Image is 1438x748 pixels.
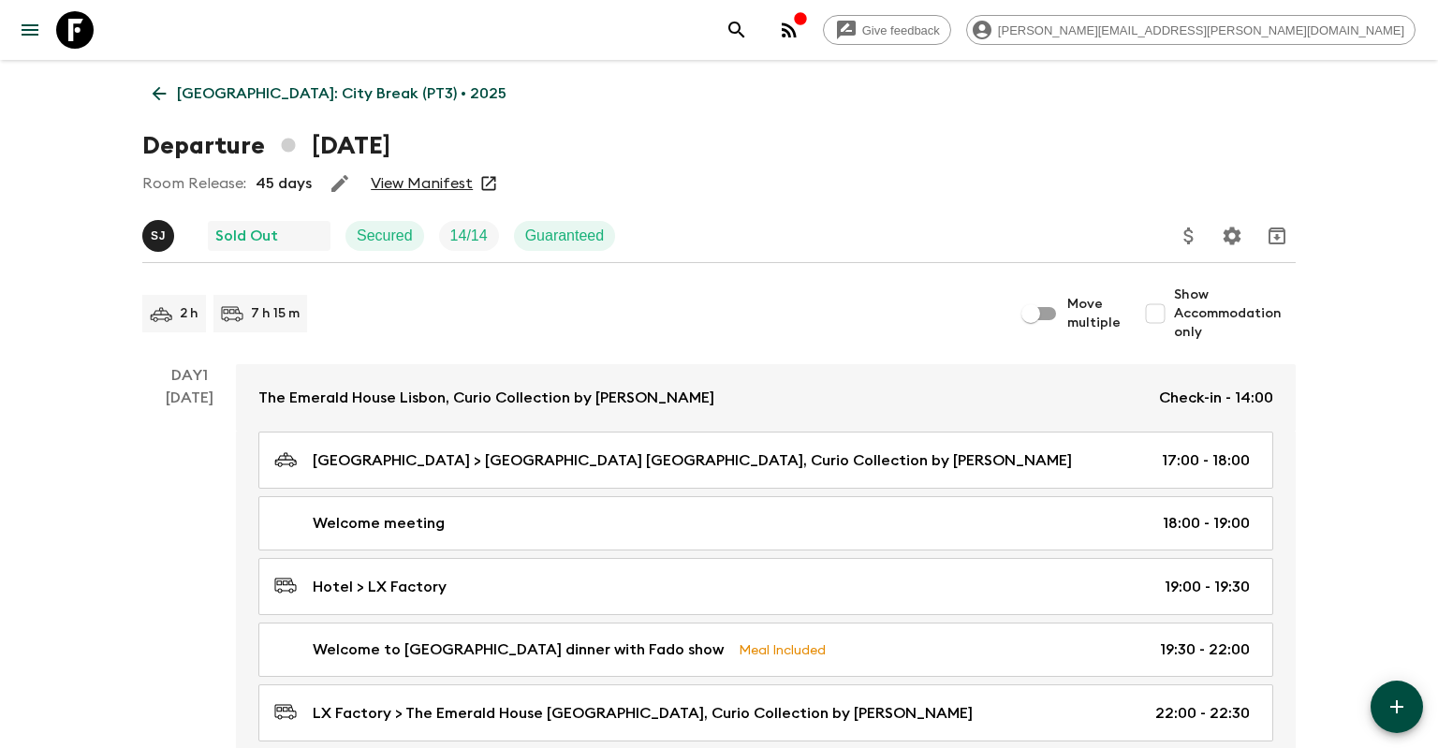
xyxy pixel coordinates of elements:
p: Check-in - 14:00 [1159,387,1273,409]
p: The Emerald House Lisbon, Curio Collection by [PERSON_NAME] [258,387,714,409]
h1: Departure [DATE] [142,127,390,165]
p: Day 1 [142,364,236,387]
a: LX Factory > The Emerald House [GEOGRAPHIC_DATA], Curio Collection by [PERSON_NAME]22:00 - 22:30 [258,684,1273,741]
p: Secured [357,225,413,247]
p: S J [151,228,166,243]
a: [GEOGRAPHIC_DATA] > [GEOGRAPHIC_DATA] [GEOGRAPHIC_DATA], Curio Collection by [PERSON_NAME]17:00 -... [258,432,1273,489]
a: [GEOGRAPHIC_DATA]: City Break (PT3) • 2025 [142,75,517,112]
button: search adventures [718,11,756,49]
p: 45 days [256,172,312,195]
button: Archive (Completed, Cancelled or Unsynced Departures only) [1258,217,1296,255]
p: [GEOGRAPHIC_DATA] > [GEOGRAPHIC_DATA] [GEOGRAPHIC_DATA], Curio Collection by [PERSON_NAME] [313,449,1072,472]
p: Welcome meeting [313,512,445,535]
p: Guaranteed [525,225,605,247]
p: 22:00 - 22:30 [1155,702,1250,725]
a: Welcome to [GEOGRAPHIC_DATA] dinner with Fado showMeal Included19:30 - 22:00 [258,623,1273,677]
p: Sold Out [215,225,278,247]
p: [GEOGRAPHIC_DATA]: City Break (PT3) • 2025 [177,82,506,105]
span: Sónia Justo [142,226,178,241]
p: 14 / 14 [450,225,488,247]
a: View Manifest [371,174,473,193]
p: Welcome to [GEOGRAPHIC_DATA] dinner with Fado show [313,638,724,661]
p: 19:00 - 19:30 [1165,576,1250,598]
a: The Emerald House Lisbon, Curio Collection by [PERSON_NAME]Check-in - 14:00 [236,364,1296,432]
p: Hotel > LX Factory [313,576,447,598]
span: Give feedback [852,23,950,37]
button: SJ [142,220,178,252]
a: Hotel > LX Factory19:00 - 19:30 [258,558,1273,615]
p: Room Release: [142,172,246,195]
span: [PERSON_NAME][EMAIL_ADDRESS][PERSON_NAME][DOMAIN_NAME] [988,23,1415,37]
p: 18:00 - 19:00 [1163,512,1250,535]
p: 7 h 15 m [251,304,300,323]
a: Welcome meeting18:00 - 19:00 [258,496,1273,550]
a: Give feedback [823,15,951,45]
span: Show Accommodation only [1174,286,1296,342]
div: Trip Fill [439,221,499,251]
p: 17:00 - 18:00 [1162,449,1250,472]
div: Secured [345,221,424,251]
p: 2 h [180,304,198,323]
span: Move multiple [1067,295,1122,332]
button: menu [11,11,49,49]
button: Update Price, Early Bird Discount and Costs [1170,217,1208,255]
p: 19:30 - 22:00 [1160,638,1250,661]
div: [PERSON_NAME][EMAIL_ADDRESS][PERSON_NAME][DOMAIN_NAME] [966,15,1416,45]
button: Settings [1213,217,1251,255]
p: LX Factory > The Emerald House [GEOGRAPHIC_DATA], Curio Collection by [PERSON_NAME] [313,702,973,725]
p: Meal Included [739,639,826,660]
